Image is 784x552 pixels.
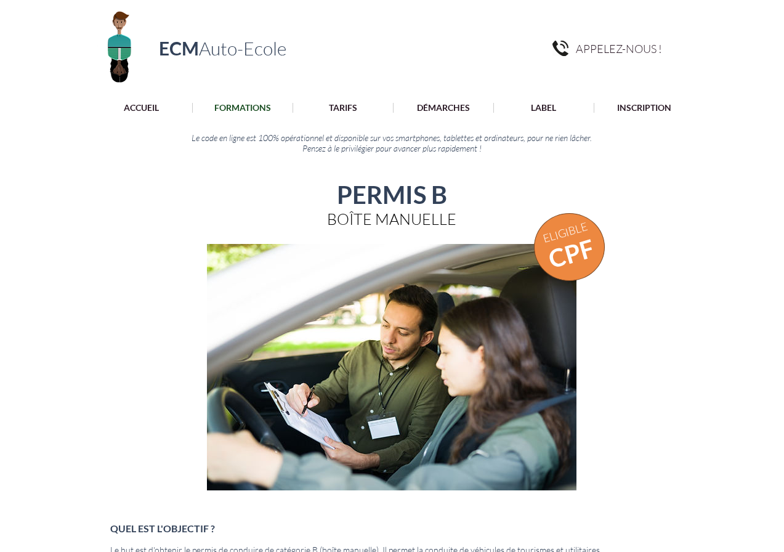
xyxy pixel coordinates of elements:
a: FORMATIONS [192,103,293,113]
a: LABEL [493,103,594,113]
a: INSCRIPTION [594,103,694,113]
span: BOÎTE MANUELLE [327,209,456,229]
iframe: Wix Chat [556,356,784,552]
a: ECMAuto-Ecole [159,37,286,59]
span: Pensez à le privilégier pour avancer plus rapidement ! [302,143,482,153]
p: LABEL [525,103,562,113]
a: TARIFS [293,103,393,113]
span: ECM [159,37,199,59]
a: ACCUEIL [91,103,192,113]
a: APPELEZ-NOUS ! [576,41,674,56]
a: CPF [545,232,597,274]
p: DÉMARCHES [411,103,476,113]
p: TARIFS [323,103,363,113]
p: FORMATIONS [208,103,277,113]
nav: Site [91,102,695,113]
img: pngegg.png [552,41,568,56]
img: Logo ECM en-tête.png [90,4,148,87]
p: INSCRIPTION [611,103,677,113]
p: ACCUEIL [118,103,165,113]
span: PERMIS B [337,180,447,209]
span: Le code en ligne est 100% opérationnel et disponible sur vos smartphones, tablettes et ordinateur... [192,132,592,143]
a: ELIGIBLE [541,219,589,245]
span: APPELEZ-NOUS ! [576,42,662,55]
a: DÉMARCHES [393,103,493,113]
span: Auto-Ecole [199,37,286,60]
span: QUEL EST L'OBJECTIF ? [110,522,215,534]
img: shutterstock_1920817451.jpg [207,244,576,490]
span: CPF [545,233,597,274]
